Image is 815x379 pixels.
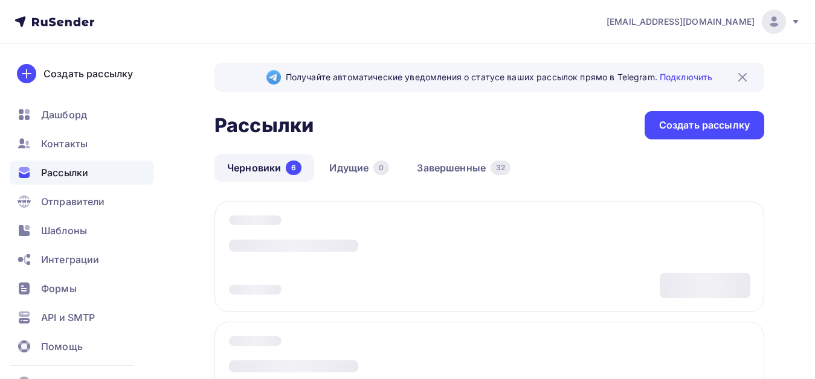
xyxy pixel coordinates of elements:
[607,16,755,28] span: [EMAIL_ADDRESS][DOMAIN_NAME]
[41,310,95,325] span: API и SMTP
[373,161,389,175] div: 0
[607,10,801,34] a: [EMAIL_ADDRESS][DOMAIN_NAME]
[659,118,750,132] div: Создать рассылку
[404,154,523,182] a: Завершенные32
[214,154,314,182] a: Черновики6
[43,66,133,81] div: Создать рассылку
[266,70,281,84] img: Telegram
[286,161,301,175] div: 6
[491,161,511,175] div: 32
[214,113,314,138] h2: Рассылки
[41,107,87,122] span: Дашборд
[10,189,153,214] a: Отправители
[10,276,153,301] a: Формы
[41,165,88,180] span: Рассылки
[41,281,77,296] span: Формы
[41,252,99,267] span: Интеграции
[41,136,88,151] span: Контакты
[286,71,712,83] span: Получайте автоматические уведомления о статусе ваших рассылок прямо в Telegram.
[660,72,712,82] a: Подключить
[41,194,105,209] span: Отправители
[41,223,87,238] span: Шаблоны
[10,218,153,243] a: Шаблоны
[41,339,83,354] span: Помощь
[317,154,402,182] a: Идущие0
[10,103,153,127] a: Дашборд
[10,161,153,185] a: Рассылки
[10,132,153,156] a: Контакты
